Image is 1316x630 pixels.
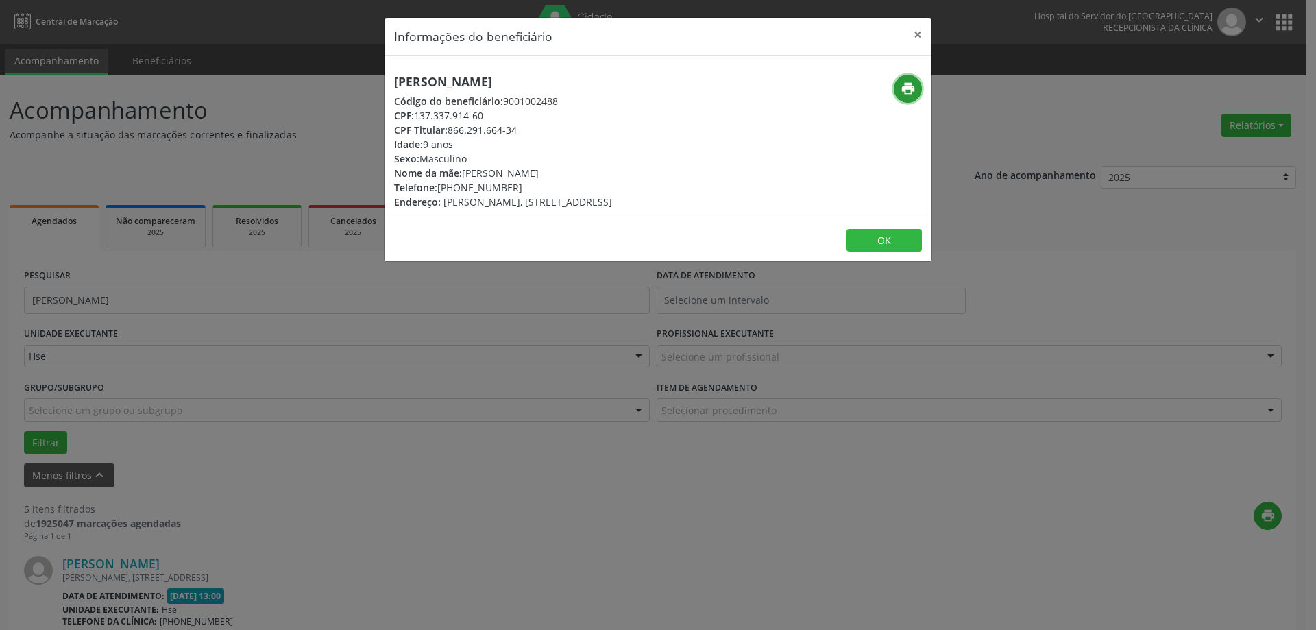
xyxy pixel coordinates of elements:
[394,180,612,195] div: [PHONE_NUMBER]
[394,138,423,151] span: Idade:
[394,75,612,89] h5: [PERSON_NAME]
[394,181,437,194] span: Telefone:
[904,18,931,51] button: Close
[394,27,552,45] h5: Informações do beneficiário
[394,152,419,165] span: Sexo:
[394,195,441,208] span: Endereço:
[846,229,922,252] button: OK
[394,108,612,123] div: 137.337.914-60
[901,81,916,96] i: print
[394,94,612,108] div: 9001002488
[394,152,612,166] div: Masculino
[394,166,612,180] div: [PERSON_NAME]
[394,95,503,108] span: Código do beneficiário:
[394,123,612,137] div: 866.291.664-34
[394,137,612,152] div: 9 anos
[394,123,448,136] span: CPF Titular:
[894,75,922,103] button: print
[394,109,414,122] span: CPF:
[394,167,462,180] span: Nome da mãe:
[443,195,612,208] span: [PERSON_NAME], [STREET_ADDRESS]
